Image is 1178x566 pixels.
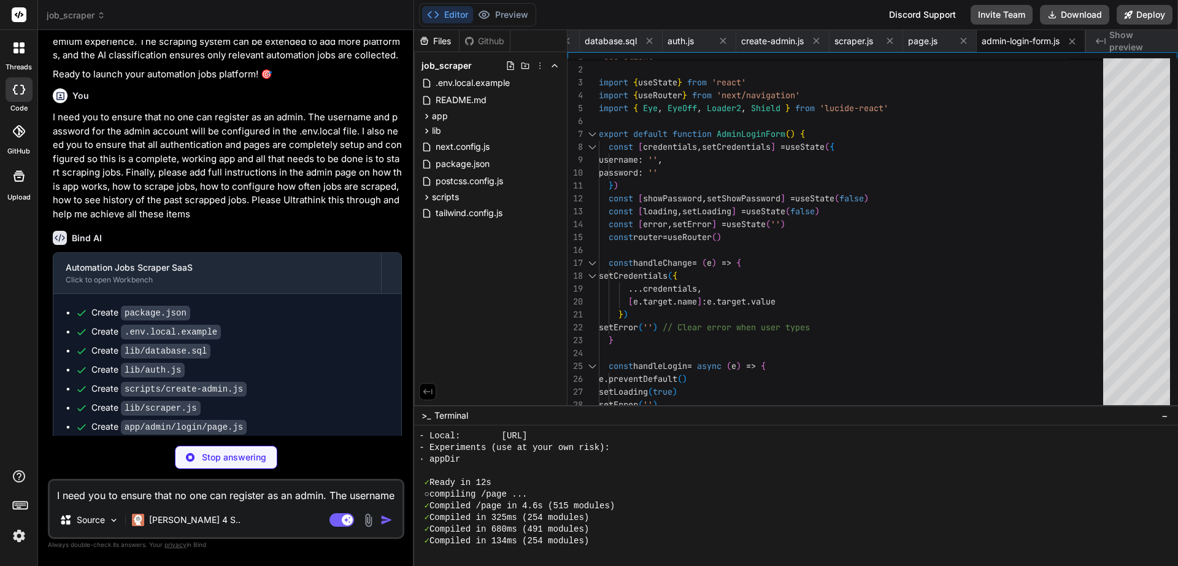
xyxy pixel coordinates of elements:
span: '' [648,154,658,165]
span: 'react' [712,77,746,88]
span: - Local: [URL] [419,430,527,442]
span: true [653,386,672,397]
span: { [633,103,638,114]
button: Preview [473,6,533,23]
span: credentials [643,283,697,294]
span: : [638,154,643,165]
span: value [751,296,776,307]
span: { [633,77,638,88]
span: { [633,90,638,101]
div: 25 [568,360,583,373]
span: .env.local.example [434,76,511,90]
button: Download [1040,5,1109,25]
div: Create [91,325,221,338]
label: threads [6,62,32,72]
div: Files [414,35,459,47]
button: − [1159,406,1171,425]
span: Terminal [434,409,468,422]
div: Click to collapse the range. [584,269,600,282]
span: ( [712,231,717,242]
span: useState [726,219,766,230]
div: 26 [568,373,583,386]
span: } [609,335,614,346]
span: ( [785,128,790,139]
div: 2 [568,63,583,76]
span: from [795,103,815,114]
span: ( [702,257,707,268]
div: 27 [568,386,583,398]
span: const [609,206,633,217]
div: 14 [568,218,583,231]
span: ) [653,322,658,333]
span: } [677,77,682,88]
div: 18 [568,269,583,282]
span: ] [697,296,702,307]
div: Automation Jobs Scraper SaaS [66,262,369,274]
div: Create [91,363,185,376]
img: Claude 4 Sonnet [132,514,144,526]
button: Editor [422,6,473,23]
span: , [697,103,702,114]
button: Deploy [1117,5,1172,25]
span: package.json [434,157,491,171]
span: error [643,219,668,230]
span: false [790,206,815,217]
span: e [633,296,638,307]
div: 9 [568,153,583,166]
div: Click to collapse the range. [584,360,600,373]
span: false [839,193,864,204]
span: setError [599,322,638,333]
span: => [746,360,756,371]
span: showPassword [643,193,702,204]
span: from [687,77,707,88]
span: } [682,90,687,101]
span: setError [599,399,638,410]
div: 24 [568,347,583,360]
span: ○ [425,489,429,500]
span: Shield [751,103,780,114]
span: . [746,296,751,307]
span: ) [712,257,717,268]
span: ( [638,322,643,333]
div: 15 [568,231,583,244]
span: ] [731,206,736,217]
code: lib/scraper.js [121,401,201,416]
div: Discord Support [882,5,963,25]
span: ✓ [425,524,429,535]
span: EyeOff [668,103,697,114]
span: 'next/navigation' [717,90,800,101]
span: import [599,77,628,88]
span: router [633,231,663,242]
span: [ [638,219,643,230]
div: Create [91,421,247,433]
span: => [722,257,731,268]
span: handleLogin [633,360,687,371]
code: package.json [121,306,190,320]
span: >_ [422,409,431,422]
span: ✓ [425,512,429,524]
span: = [741,206,746,217]
span: setError [672,219,712,230]
div: Click to collapse the range. [584,128,600,141]
div: 4 [568,89,583,102]
span: setLoading [682,206,731,217]
span: ) [614,180,618,191]
span: Show preview [1109,29,1168,53]
span: useState [746,206,785,217]
span: , [741,103,746,114]
span: scripts [432,191,459,203]
span: [ [638,206,643,217]
p: [PERSON_NAME] 4 S.. [149,514,241,526]
button: Automation Jobs Scraper SaaSClick to open Workbench [53,253,381,293]
div: Create [91,306,190,319]
span: ( [677,373,682,384]
div: Click to open Workbench [66,275,369,285]
span: target [717,296,746,307]
span: ( [638,399,643,410]
span: preventDefault [609,373,677,384]
span: useRouter [668,231,712,242]
span: const [609,257,633,268]
span: { [800,128,805,139]
span: ) [780,219,785,230]
span: ) [790,128,795,139]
